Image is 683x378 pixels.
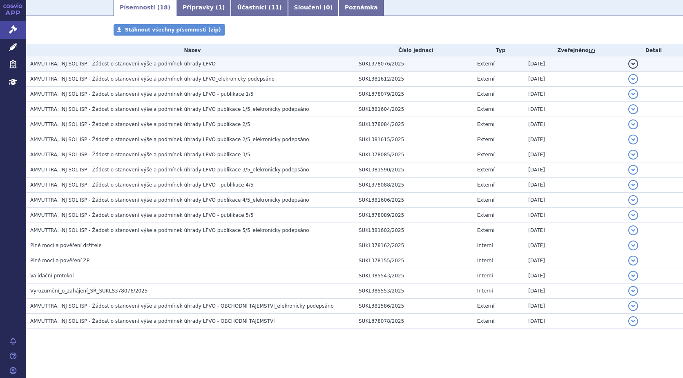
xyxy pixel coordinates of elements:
span: AMVUTTRA, INJ SOL ISP - Žádost o stanovení výše a podmínek úhrady LPVO - publikace 4/5 [30,182,254,188]
span: Externí [477,303,494,309]
span: Externí [477,122,494,127]
th: Zveřejněno [524,44,624,56]
span: Externí [477,91,494,97]
span: AMVUTTRA, INJ SOL ISP - Žádost o stanovení výše a podmínek úhrady LPVO [30,61,216,67]
button: detail [628,165,638,175]
button: detail [628,135,638,144]
button: detail [628,210,638,220]
td: SUKL378089/2025 [355,208,473,223]
td: [DATE] [524,268,624,283]
span: Externí [477,152,494,157]
td: SUKL378079/2025 [355,87,473,102]
td: [DATE] [524,253,624,268]
span: Externí [477,167,494,173]
span: 0 [326,4,330,11]
td: [DATE] [524,223,624,238]
span: Externí [477,137,494,142]
td: SUKL385553/2025 [355,283,473,299]
span: Externí [477,197,494,203]
button: detail [628,150,638,160]
span: Externí [477,61,494,67]
a: Stáhnout všechny písemnosti (zip) [114,24,225,36]
span: AMVUTTRA, INJ SOL ISP - Žádost o stanovení výše a podmínek úhrady LPVO publikace 5/5_elekronicky ... [30,227,309,233]
td: SUKL381590/2025 [355,162,473,178]
td: [DATE] [524,132,624,147]
span: Externí [477,212,494,218]
span: Externí [477,76,494,82]
td: [DATE] [524,87,624,102]
button: detail [628,286,638,296]
button: detail [628,104,638,114]
th: Detail [624,44,683,56]
th: Název [26,44,355,56]
td: SUKL378088/2025 [355,178,473,193]
button: detail [628,271,638,281]
button: detail [628,316,638,326]
span: Externí [477,318,494,324]
span: Interní [477,243,493,248]
td: [DATE] [524,72,624,87]
abbr: (?) [589,48,595,54]
td: SUKL378155/2025 [355,253,473,268]
button: detail [628,225,638,235]
span: AMVUTTRA, INJ SOL ISP - Žádost o stanovení výše a podmínek úhrady LPVO - OBCHODNÍ TAJEMSTVÍ_elekr... [30,303,334,309]
button: detail [628,301,638,311]
button: detail [628,256,638,265]
td: SUKL381602/2025 [355,223,473,238]
span: Externí [477,106,494,112]
td: [DATE] [524,147,624,162]
td: SUKL378076/2025 [355,56,473,72]
span: AMVUTTRA, INJ SOL ISP - Žádost o stanovení výše a podmínek úhrady LPVO - OBCHODNÍ TAJEMSTVÍ [30,318,275,324]
td: SUKL381604/2025 [355,102,473,117]
button: detail [628,74,638,84]
button: detail [628,119,638,129]
td: SUKL381615/2025 [355,132,473,147]
button: detail [628,241,638,250]
th: Číslo jednací [355,44,473,56]
td: [DATE] [524,56,624,72]
span: Plné moci a pověření ZP [30,258,89,263]
span: Validační protokol [30,273,74,279]
button: detail [628,59,638,69]
td: [DATE] [524,117,624,132]
th: Typ [473,44,524,56]
span: AMVUTTRA, INJ SOL ISP - Žádost o stanovení výše a podmínek úhrady LPVO - publikace 1/5 [30,91,254,97]
span: AMVUTTRA, INJ SOL ISP - Žádost o stanovení výše a podmínek úhrady LPVO publikace 3/5 [30,152,250,157]
td: SUKL381586/2025 [355,299,473,314]
td: SUKL378078/2025 [355,314,473,329]
span: 1 [218,4,222,11]
td: [DATE] [524,208,624,223]
td: SUKL378084/2025 [355,117,473,132]
td: [DATE] [524,162,624,178]
span: Externí [477,182,494,188]
span: AMVUTTRA, INJ SOL ISP - Žádost o stanovení výše a podmínek úhrady LPVO publikace 1/5_elekronicky ... [30,106,309,112]
td: SUKL378162/2025 [355,238,473,253]
span: AMVUTTRA, INJ SOL ISP - Žádost o stanovení výše a podmínek úhrady LPVO publikace 2/5 [30,122,250,127]
td: SUKL381606/2025 [355,193,473,208]
span: AMVUTTRA, INJ SOL ISP - Žádost o stanovení výše a podmínek úhrady LPVO publikace 4/5_elekronicky ... [30,197,309,203]
span: Vyrozumění_o_zahájení_SŘ_SUKLS378076/2025 [30,288,147,294]
td: [DATE] [524,299,624,314]
span: AMVUTTRA, INJ SOL ISP - Žádost o stanovení výše a podmínek úhrady LPVO_elekronicky podepsáno [30,76,275,82]
button: detail [628,195,638,205]
td: [DATE] [524,314,624,329]
span: Stáhnout všechny písemnosti (zip) [125,27,221,33]
button: detail [628,89,638,99]
span: 18 [160,4,167,11]
td: [DATE] [524,283,624,299]
span: Externí [477,227,494,233]
span: AMVUTTRA, INJ SOL ISP - Žádost o stanovení výše a podmínek úhrady LPVO publikace 3/5_elekronicky ... [30,167,309,173]
td: [DATE] [524,178,624,193]
td: SUKL385543/2025 [355,268,473,283]
td: [DATE] [524,193,624,208]
button: detail [628,180,638,190]
td: SUKL381612/2025 [355,72,473,87]
span: Plné moci a pověření držitele [30,243,102,248]
td: [DATE] [524,102,624,117]
td: SUKL378085/2025 [355,147,473,162]
span: Interní [477,288,493,294]
span: Interní [477,258,493,263]
td: [DATE] [524,238,624,253]
span: AMVUTTRA, INJ SOL ISP - Žádost o stanovení výše a podmínek úhrady LPVO publikace 2/5_elekronicky ... [30,137,309,142]
span: AMVUTTRA, INJ SOL ISP - Žádost o stanovení výše a podmínek úhrady LPVO - publikace 5/5 [30,212,254,218]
